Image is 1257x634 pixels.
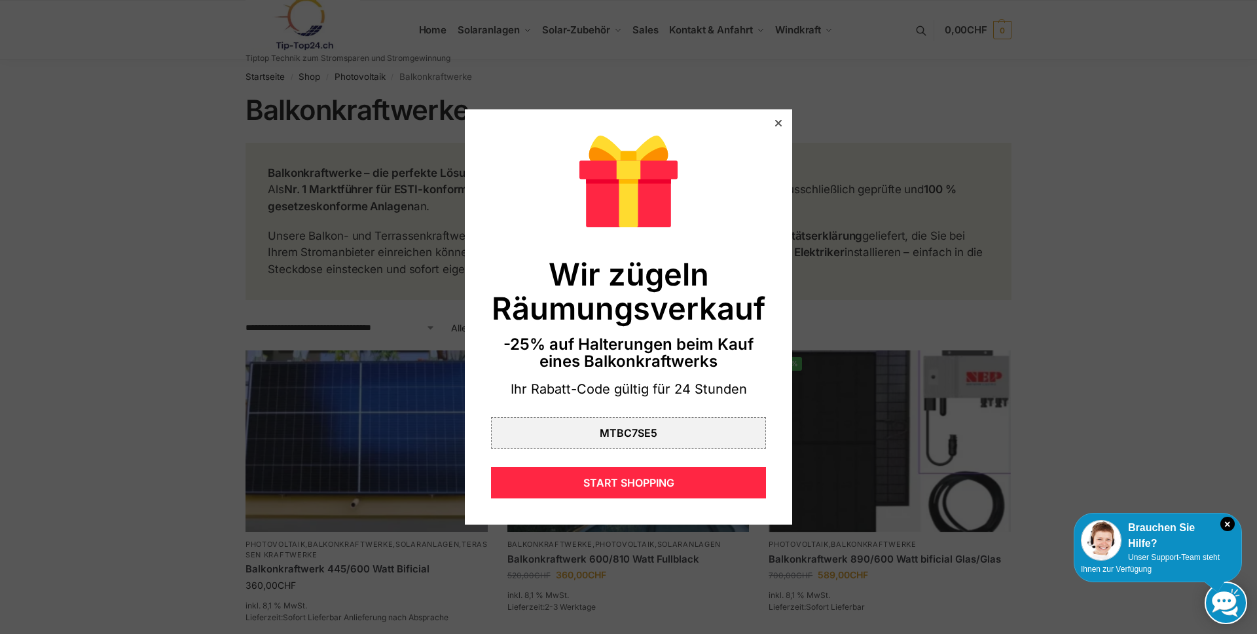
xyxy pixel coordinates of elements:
div: MTBC7SE5 [491,417,766,449]
img: Customer service [1081,520,1121,561]
div: Ihr Rabatt-Code gültig für 24 Stunden [491,381,766,399]
div: -25% auf Halterungen beim Kauf eines Balkonkraftwerks [491,336,766,371]
i: Schließen [1220,517,1235,531]
div: Wir zügeln Räumungsverkauf [491,257,766,325]
div: MTBC7SE5 [600,428,657,438]
div: START SHOPPING [491,467,766,498]
div: Brauchen Sie Hilfe? [1081,520,1235,551]
span: Unser Support-Team steht Ihnen zur Verfügung [1081,553,1220,574]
